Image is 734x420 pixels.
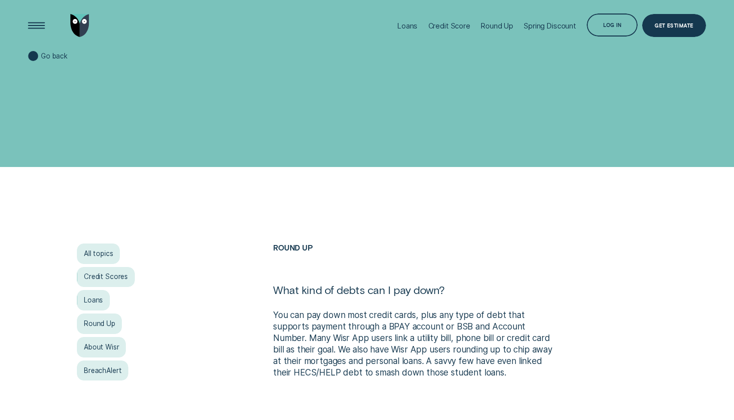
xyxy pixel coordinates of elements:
[397,21,417,30] div: Loans
[524,21,576,30] div: Spring Discount
[41,52,67,60] span: Go back
[428,21,470,30] div: Credit Score
[273,243,559,283] h2: Round Up
[77,360,128,381] a: BreachAlert
[273,283,559,309] h1: What kind of debts can I pay down?
[77,290,110,310] a: Loans
[642,14,706,37] a: Get Estimate
[70,14,89,37] img: Wisr
[77,337,126,357] a: About Wisr
[25,14,48,37] button: Open Menu
[77,243,120,264] a: All topics
[273,243,313,252] a: Round Up
[587,13,638,36] button: Log in
[273,309,559,378] p: You can pay down most credit cards, plus any type of debt that supports payment through a BPAY ac...
[481,21,513,30] div: Round Up
[28,51,67,61] a: Go back
[77,313,122,334] a: Round Up
[77,267,134,287] a: Credit Scores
